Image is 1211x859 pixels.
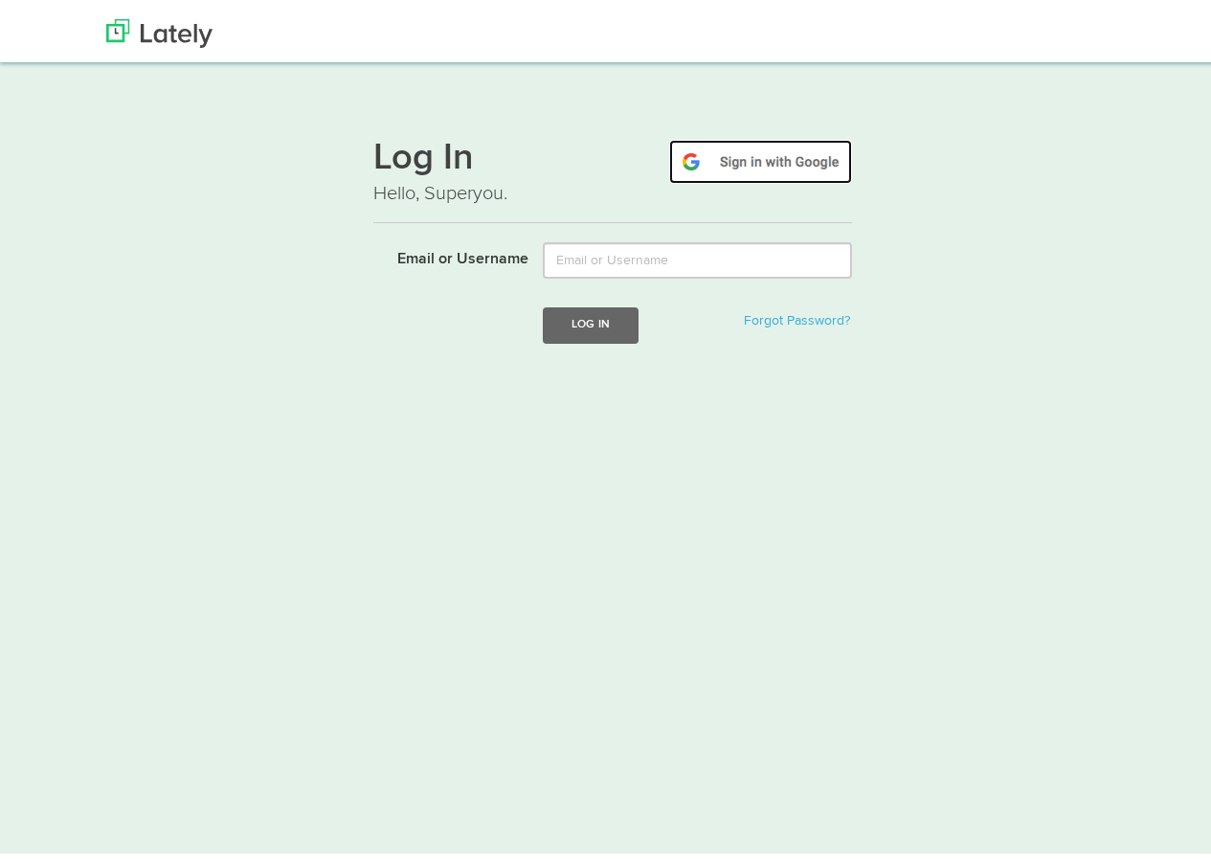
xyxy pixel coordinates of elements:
[373,175,852,203] p: Hello, Superyou.
[669,135,852,179] img: google-signin.png
[106,14,213,43] img: Lately
[543,303,639,338] button: Log In
[359,237,528,266] label: Email or Username
[543,237,852,274] input: Email or Username
[744,309,850,323] a: Forgot Password?
[373,135,852,175] h1: Log In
